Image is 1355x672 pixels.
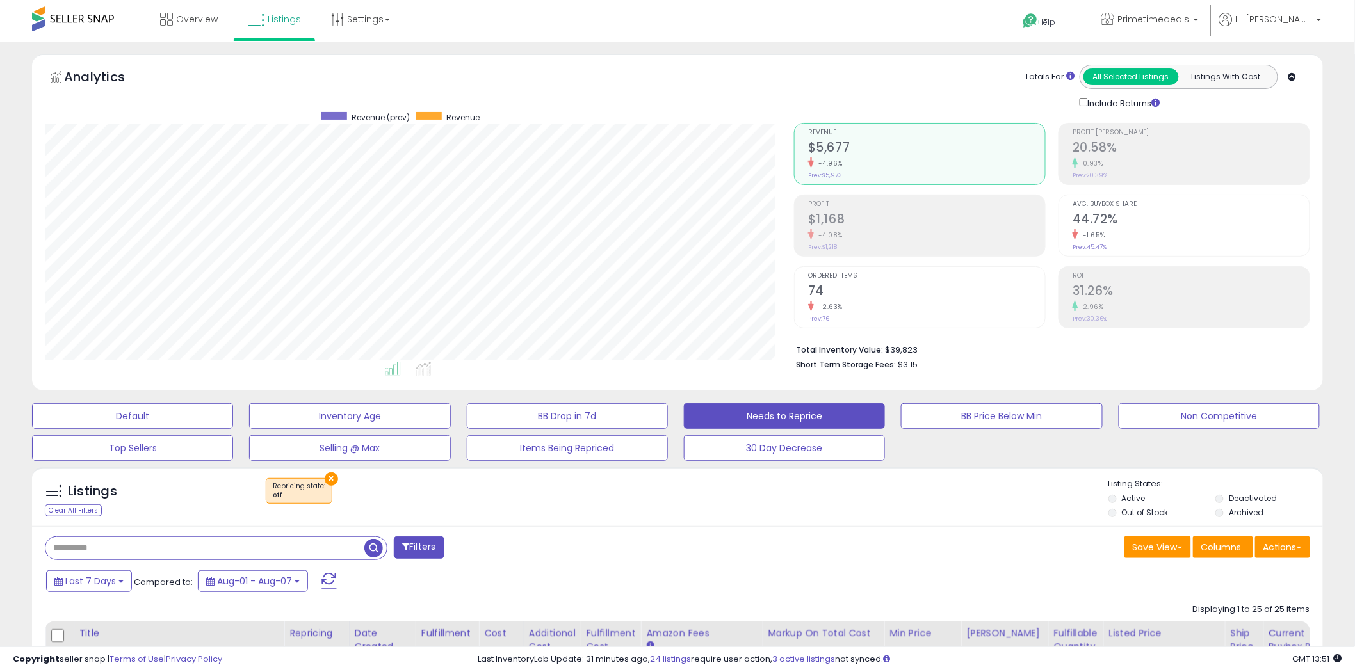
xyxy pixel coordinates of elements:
[65,575,116,588] span: Last 7 Days
[1073,273,1310,280] span: ROI
[1073,315,1107,323] small: Prev: 30.36%
[1122,493,1146,504] label: Active
[1073,129,1310,136] span: Profit [PERSON_NAME]
[1219,13,1322,42] a: Hi [PERSON_NAME]
[46,570,132,592] button: Last 7 Days
[1039,17,1056,28] span: Help
[198,570,308,592] button: Aug-01 - Aug-07
[808,243,837,251] small: Prev: $1,218
[684,435,885,461] button: 30 Day Decrease
[32,403,233,429] button: Default
[1073,212,1310,229] h2: 44.72%
[1013,3,1081,42] a: Help
[808,201,1045,208] span: Profit
[1073,201,1310,208] span: Avg. Buybox Share
[249,435,450,461] button: Selling @ Max
[1073,172,1107,179] small: Prev: 20.39%
[1109,627,1220,640] div: Listed Price
[1293,653,1342,665] span: 2025-08-15 13:51 GMT
[478,653,1342,666] div: Last InventoryLab Update: 31 minutes ago, require user action, not synced.
[1122,507,1169,518] label: Out of Stock
[45,504,102,516] div: Clear All Filters
[355,627,410,653] div: Date Created
[273,491,325,500] div: off
[966,627,1043,640] div: [PERSON_NAME]
[808,172,842,179] small: Prev: $5,973
[217,575,292,588] span: Aug-01 - Aug-07
[1083,68,1179,85] button: All Selected Listings
[814,302,843,312] small: -2.63%
[79,627,279,640] div: Title
[1023,13,1039,29] i: Get Help
[651,653,692,665] a: 24 listings
[1229,493,1277,504] label: Deactivated
[394,536,444,559] button: Filters
[13,653,222,666] div: seller snap | |
[325,472,338,486] button: ×
[1070,95,1176,110] div: Include Returns
[808,273,1045,280] span: Ordered Items
[110,653,164,665] a: Terms of Use
[166,653,222,665] a: Privacy Policy
[1193,536,1253,558] button: Columns
[773,653,836,665] a: 3 active listings
[1119,403,1320,429] button: Non Competitive
[889,627,955,640] div: Min Price
[467,403,668,429] button: BB Drop in 7d
[814,159,843,168] small: -4.96%
[529,627,576,653] div: Additional Cost
[1108,478,1323,490] p: Listing States:
[289,627,344,640] div: Repricing
[1124,536,1191,558] button: Save View
[32,435,233,461] button: Top Sellers
[1078,302,1104,312] small: 2.96%
[352,112,410,123] span: Revenue (prev)
[796,359,896,370] b: Short Term Storage Fees:
[176,13,218,26] span: Overview
[1025,71,1075,83] div: Totals For
[1255,536,1310,558] button: Actions
[1229,507,1263,518] label: Archived
[763,621,884,672] th: The percentage added to the cost of goods (COGS) that forms the calculator for Min & Max prices.
[1078,159,1103,168] small: 0.93%
[587,627,636,653] div: Fulfillment Cost
[1269,627,1335,653] div: Current Buybox Price
[646,640,654,652] small: Amazon Fees.
[814,230,843,240] small: -4.08%
[13,653,60,665] strong: Copyright
[684,403,885,429] button: Needs to Reprice
[1178,68,1274,85] button: Listings With Cost
[646,627,757,640] div: Amazon Fees
[796,341,1301,356] li: $39,823
[898,358,918,371] span: $3.15
[1073,243,1107,251] small: Prev: 45.47%
[796,344,883,355] b: Total Inventory Value:
[1201,541,1242,554] span: Columns
[1073,284,1310,301] h2: 31.26%
[1073,140,1310,157] h2: 20.58%
[808,315,829,323] small: Prev: 76
[1236,13,1313,26] span: Hi [PERSON_NAME]
[1054,627,1098,653] div: Fulfillable Quantity
[467,435,668,461] button: Items Being Repriced
[134,576,193,588] span: Compared to:
[768,627,879,640] div: Markup on Total Cost
[421,627,473,640] div: Fulfillment
[68,483,117,500] h5: Listings
[901,403,1102,429] button: BB Price Below Min
[64,68,150,89] h5: Analytics
[808,129,1045,136] span: Revenue
[273,481,325,500] span: Repricing state :
[1078,230,1105,240] small: -1.65%
[808,284,1045,301] h2: 74
[1118,13,1190,26] span: Primetimedeals
[808,212,1045,229] h2: $1,168
[808,140,1045,157] h2: $5,677
[249,403,450,429] button: Inventory Age
[1231,627,1258,653] div: Ship Price
[1193,604,1310,616] div: Displaying 1 to 25 of 25 items
[268,13,301,26] span: Listings
[446,112,480,123] span: Revenue
[484,627,518,640] div: Cost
